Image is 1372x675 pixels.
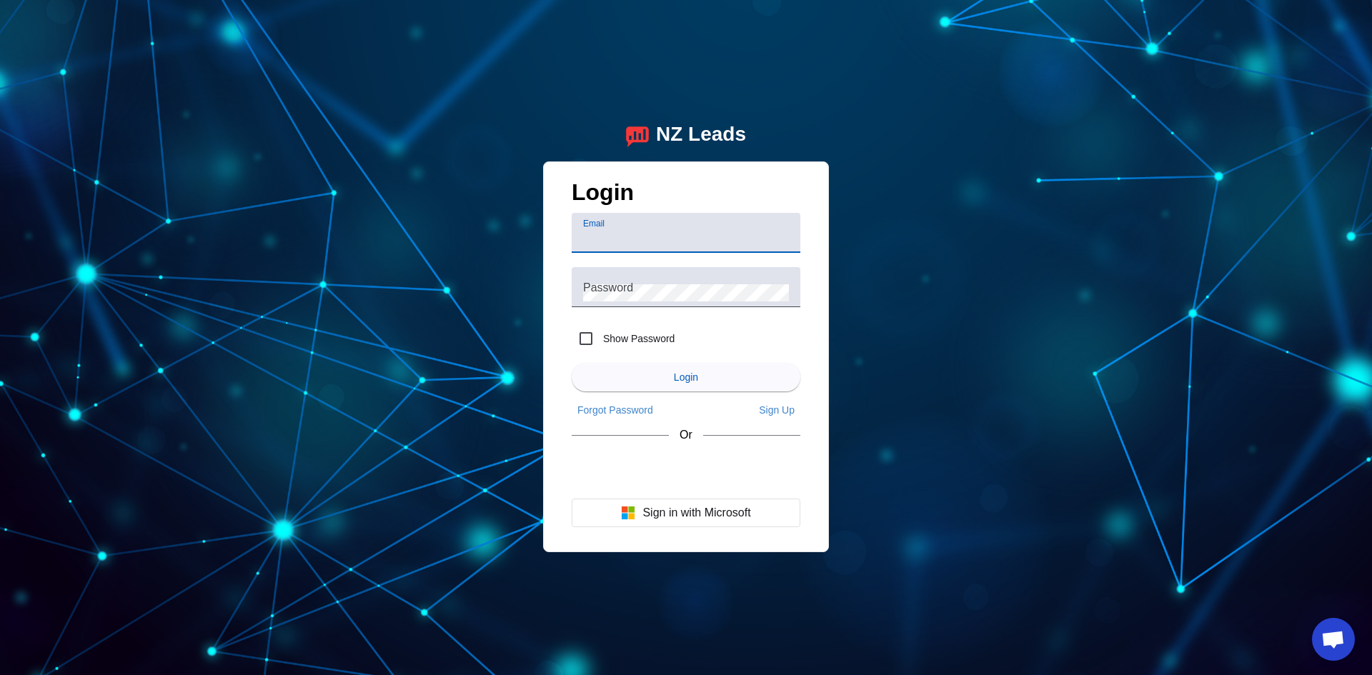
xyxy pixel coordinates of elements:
[759,404,795,416] span: Sign Up
[1312,618,1355,661] a: Open chat
[674,371,698,383] span: Login
[577,404,653,416] span: Forgot Password
[680,429,692,441] span: Or
[626,123,746,147] a: logoNZ Leads
[572,179,800,213] h1: Login
[583,219,605,228] mat-label: Email
[626,123,649,147] img: logo
[656,123,746,147] div: NZ Leads
[572,499,800,527] button: Sign in with Microsoft
[583,281,633,293] mat-label: Password
[600,331,675,346] label: Show Password
[621,506,635,520] img: Microsoft logo
[565,454,807,486] iframe: Sign in with Google Button
[572,363,800,391] button: Login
